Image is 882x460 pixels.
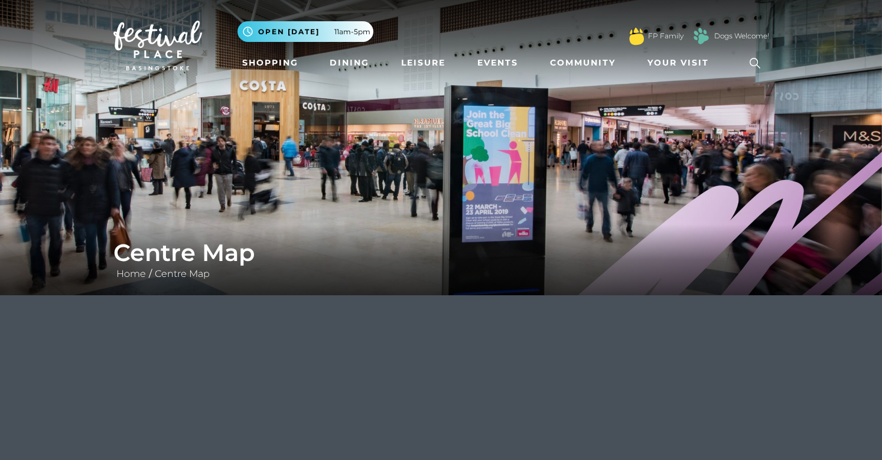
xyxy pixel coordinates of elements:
[648,31,684,41] a: FP Family
[643,52,720,74] a: Your Visit
[237,52,303,74] a: Shopping
[473,52,523,74] a: Events
[714,31,769,41] a: Dogs Welcome!
[545,52,620,74] a: Community
[334,27,370,37] span: 11am-5pm
[325,52,374,74] a: Dining
[647,57,709,69] span: Your Visit
[237,21,373,42] button: Open [DATE] 11am-5pm
[113,268,149,279] a: Home
[105,239,778,281] div: /
[152,268,213,279] a: Centre Map
[258,27,320,37] span: Open [DATE]
[396,52,450,74] a: Leisure
[113,239,769,267] h1: Centre Map
[113,21,202,70] img: Festival Place Logo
